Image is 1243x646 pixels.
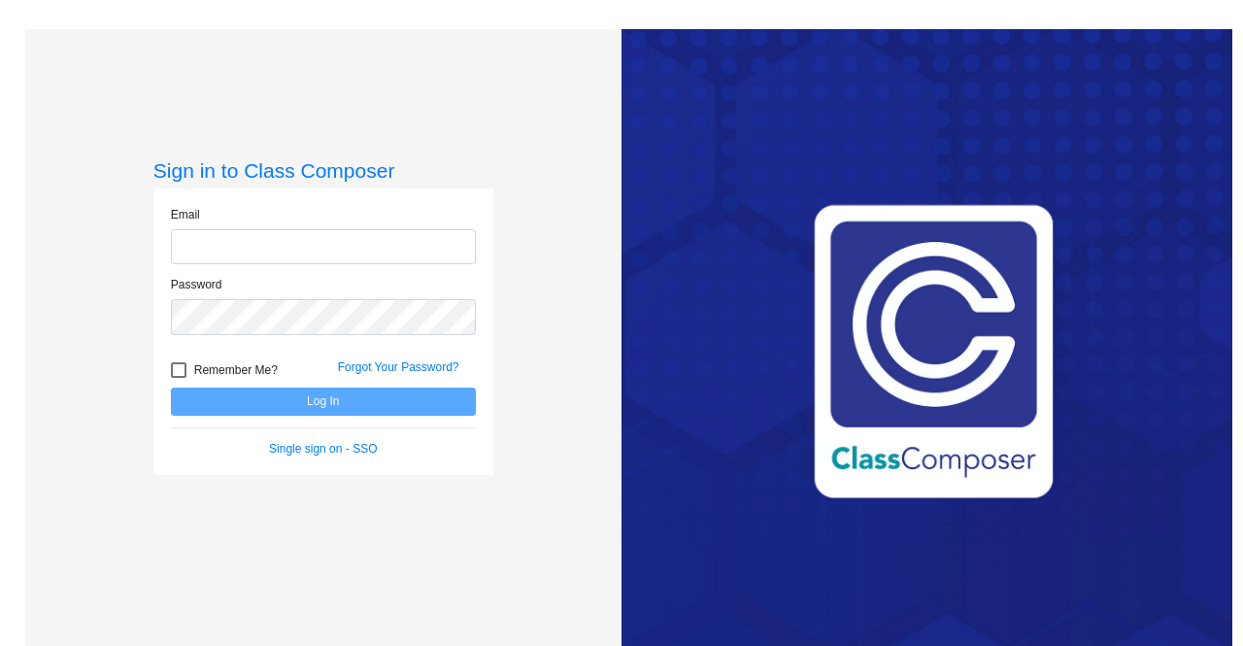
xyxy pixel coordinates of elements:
[194,358,278,382] span: Remember Me?
[338,360,459,374] a: Forgot Your Password?
[171,206,200,223] label: Email
[269,442,377,456] a: Single sign on - SSO
[171,276,222,293] label: Password
[171,388,476,416] button: Log In
[153,158,493,183] h3: Sign in to Class Composer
